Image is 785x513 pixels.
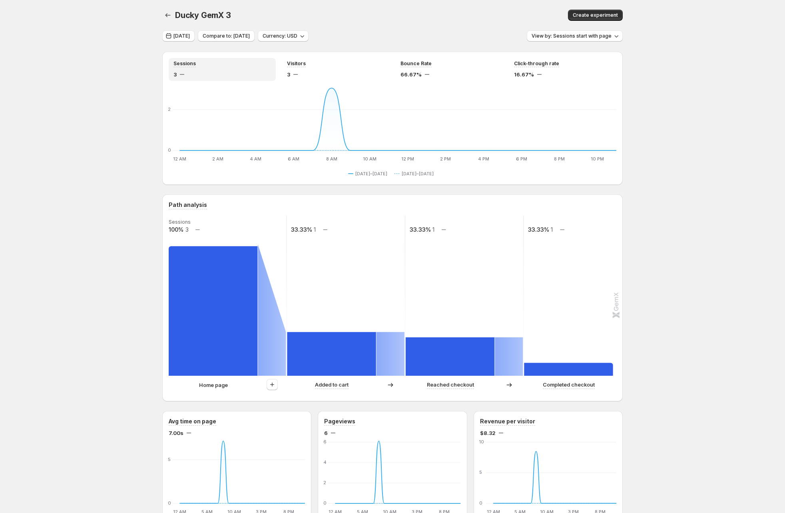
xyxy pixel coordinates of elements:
[198,30,255,42] button: Compare to: [DATE]
[287,332,376,376] path: Added to cart: 1
[527,30,623,42] button: View by: Sessions start with page
[168,106,171,112] text: 2
[432,226,434,233] text: 1
[169,219,191,225] text: Sessions
[568,10,623,21] button: Create experiment
[173,156,186,162] text: 12 AM
[324,417,355,425] h3: Pageviews
[314,226,316,233] text: 1
[479,439,484,445] text: 10
[410,226,431,233] text: 33.33%
[326,156,337,162] text: 8 AM
[168,457,171,462] text: 5
[185,226,189,233] text: 3
[168,500,171,506] text: 0
[173,33,190,39] span: [DATE]
[288,156,299,162] text: 6 AM
[591,156,604,162] text: 10 PM
[263,33,297,39] span: Currency: USD
[480,417,535,425] h3: Revenue per visitor
[554,156,565,162] text: 8 PM
[440,156,451,162] text: 2 PM
[402,170,434,177] span: [DATE]–[DATE]
[324,429,328,437] span: 6
[479,500,482,506] text: 0
[400,70,422,78] span: 66.67%
[169,417,216,425] h3: Avg time on page
[323,480,326,485] text: 2
[516,156,527,162] text: 6 PM
[524,363,613,376] path: Completed checkout: 1
[479,470,482,475] text: 5
[169,201,207,209] h3: Path analysis
[162,30,195,42] button: [DATE]
[394,169,437,178] button: [DATE]–[DATE]
[168,147,171,153] text: 0
[401,156,414,162] text: 12 PM
[169,246,257,376] path: Home page: 3
[212,156,223,162] text: 2 AM
[175,10,231,20] span: Ducky GemX 3
[291,226,312,233] text: 33.33%
[287,70,290,78] span: 3
[173,60,196,67] span: Sessions
[203,33,250,39] span: Compare to: [DATE]
[573,12,618,18] span: Create experiment
[514,70,534,78] span: 16.67%
[258,30,309,42] button: Currency: USD
[478,156,489,162] text: 4 PM
[480,429,496,437] span: $8.32
[551,226,553,233] text: 1
[323,439,327,445] text: 6
[315,381,349,389] p: Added to cart
[287,60,306,67] span: Visitors
[169,429,183,437] span: 7.00s
[199,381,228,389] p: Home page
[514,60,559,67] span: Click-through rate
[355,170,387,177] span: [DATE]–[DATE]
[348,169,391,178] button: [DATE]–[DATE]
[427,381,474,389] p: Reached checkout
[250,156,261,162] text: 4 AM
[532,33,612,39] span: View by: Sessions start with page
[543,381,595,389] p: Completed checkout
[400,60,432,67] span: Bounce Rate
[323,500,327,506] text: 0
[323,459,327,465] text: 4
[169,226,183,233] text: 100%
[173,70,177,78] span: 3
[528,226,549,233] text: 33.33%
[363,156,377,162] text: 10 AM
